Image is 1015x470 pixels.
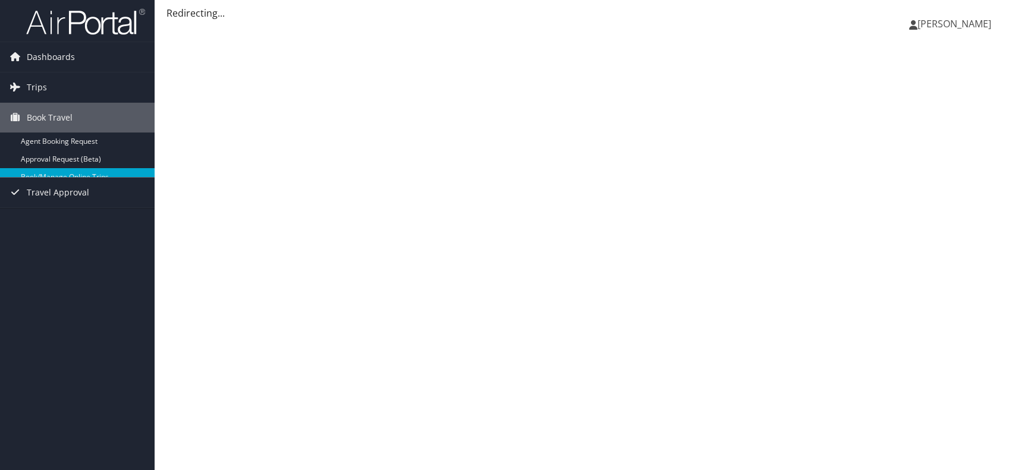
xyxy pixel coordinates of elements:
div: Redirecting... [166,6,1003,20]
a: [PERSON_NAME] [909,6,1003,42]
span: Trips [27,72,47,102]
img: airportal-logo.png [26,8,145,36]
span: [PERSON_NAME] [917,17,991,30]
span: Travel Approval [27,178,89,207]
span: Book Travel [27,103,73,133]
span: Dashboards [27,42,75,72]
